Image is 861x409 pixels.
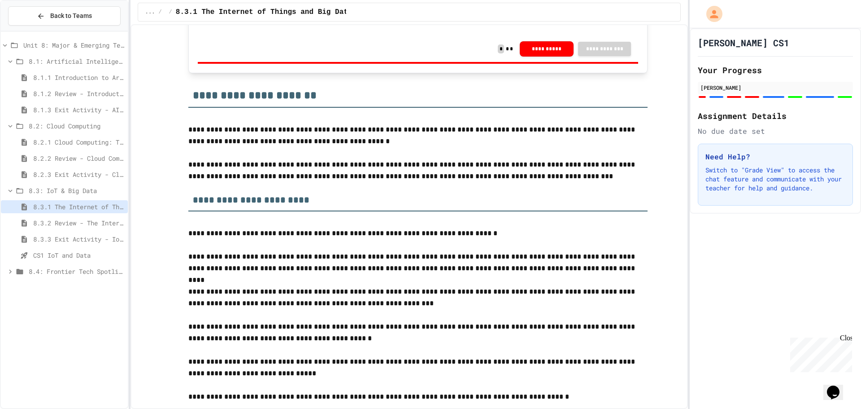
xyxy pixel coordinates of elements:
[33,105,124,114] span: 8.1.3 Exit Activity - AI Detective
[705,166,845,193] p: Switch to "Grade View" to access the chat feature and communicate with your teacher for help and ...
[33,202,124,211] span: 8.3.1 The Internet of Things and Big Data: Our Connected Digital World
[4,4,62,57] div: Chat with us now!Close
[698,36,789,49] h1: [PERSON_NAME] CS1
[33,137,124,147] span: 8.2.1 Cloud Computing: Transforming the Digital World
[698,110,853,122] h2: Assignment Details
[33,154,124,163] span: 8.2.2 Review - Cloud Computing
[33,218,124,228] span: 8.3.2 Review - The Internet of Things and Big Data
[176,7,477,18] span: 8.3.1 The Internet of Things and Big Data: Our Connected Digital World
[700,84,850,92] div: [PERSON_NAME]
[29,267,124,276] span: 8.4: Frontier Tech Spotlight
[33,234,124,244] span: 8.3.3 Exit Activity - IoT Data Detective Challenge
[823,373,852,400] iframe: chat widget
[705,151,845,162] h3: Need Help?
[158,9,161,16] span: /
[787,334,852,372] iframe: chat widget
[29,57,124,66] span: 8.1: Artificial Intelligence Basics
[29,186,124,195] span: 8.3: IoT & Big Data
[33,251,124,260] span: CS1 IoT and Data
[29,121,124,131] span: 8.2: Cloud Computing
[33,170,124,179] span: 8.2.3 Exit Activity - Cloud Service Detective
[169,9,172,16] span: /
[698,126,853,136] div: No due date set
[23,40,124,50] span: Unit 8: Major & Emerging Technologies
[8,6,121,26] button: Back to Teams
[697,4,725,24] div: My Account
[698,64,853,76] h2: Your Progress
[145,9,155,16] span: ...
[50,11,92,21] span: Back to Teams
[33,89,124,98] span: 8.1.2 Review - Introduction to Artificial Intelligence
[33,73,124,82] span: 8.1.1 Introduction to Artificial Intelligence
